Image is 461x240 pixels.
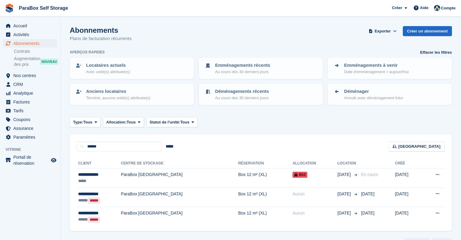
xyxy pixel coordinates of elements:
[83,119,92,125] span: Tous
[70,84,193,104] a: Anciens locataires Terminé, aucune unité(s) attribuée(s)
[3,154,57,166] a: menu
[13,22,50,30] span: Accueil
[3,71,57,80] a: menu
[16,3,71,13] a: ParaBox Self Storage
[344,62,409,69] p: Emménagements à venir
[86,95,150,101] p: Terminé, aucune unité(s) attribuée(s)
[14,56,57,68] a: Augmentation des prix NOUVEAU
[180,119,189,125] span: Tous
[14,49,57,54] a: Contrats
[13,39,50,48] span: Abonnements
[344,88,403,95] p: Déménager
[368,26,398,36] button: Exporter
[3,39,57,48] a: menu
[344,95,403,101] p: Annulé avec déménagement futur
[13,98,50,106] span: Factures
[392,5,402,11] span: Créer
[292,172,307,178] span: B53
[13,106,50,115] span: Tarifs
[3,133,57,141] a: menu
[50,157,57,164] a: Boutique d'aperçu
[3,22,57,30] a: menu
[215,62,270,69] p: Emménagements récents
[13,133,50,141] span: Paramètres
[215,69,270,75] p: Au cours des 30 derniers jours
[375,28,391,34] span: Exporter
[337,191,352,197] span: [DATE]
[103,117,144,127] button: Allocation: Tous
[146,117,198,127] button: Statut de l'unité: Tous
[121,188,238,207] td: ParaBox [GEOGRAPHIC_DATA]
[292,210,337,216] div: Aucun
[73,119,83,125] span: Type:
[238,159,292,168] th: Réservation
[238,188,292,207] td: Box 12 m² (XL)
[238,207,292,226] td: Box 12 m² (XL)
[70,35,132,42] p: Plans de facturation récurrents
[337,171,352,178] span: [DATE]
[395,159,420,168] th: Créé
[361,211,374,215] span: [DATE]
[5,4,14,13] img: stora-icon-8386f47178a22dfd0bd8f6a31ec36ba5ce8667c1dd55bd0f319d3a0aa187defe.svg
[199,84,322,104] a: Déménagements récents Au cours des 30 derniers jours
[13,30,50,39] span: Activités
[70,26,132,34] h1: Abonnements
[13,154,50,166] span: Portail de réservation
[13,124,50,133] span: Assurance
[86,88,150,95] p: Anciens locataires
[77,159,121,168] th: Client
[70,58,193,78] a: Locataires actuels Avec unité(s) attribuée(s)
[3,89,57,97] a: menu
[106,119,127,125] span: Allocation:
[40,59,58,65] div: NOUVEAU
[127,119,136,125] span: Tous
[121,207,238,226] td: ParaBox [GEOGRAPHIC_DATA]
[337,159,359,168] th: Location
[398,144,440,150] span: [GEOGRAPHIC_DATA]
[337,210,352,216] span: [DATE]
[420,5,428,11] span: Aide
[5,147,60,153] span: Vitrine
[403,26,452,36] a: Créer un abonnement
[121,159,238,168] th: Centre de stockage
[70,117,101,127] button: Type: Tous
[328,84,451,104] a: Déménager Annulé avec déménagement futur
[420,49,452,56] a: Effacer les filtres
[215,95,269,101] p: Au cours des 30 derniers jours
[395,168,420,188] td: [DATE]
[199,58,322,78] a: Emménagements récents Au cours des 30 derniers jours
[238,168,292,188] td: Box 12 m² (XL)
[70,49,105,55] h6: Aperçus rapides
[395,207,420,226] td: [DATE]
[361,172,378,177] span: En cours
[13,115,50,124] span: Coupons
[441,5,456,11] span: Compte
[3,80,57,89] a: menu
[434,5,440,11] img: Tess Bédat
[86,69,130,75] p: Avec unité(s) attribuée(s)
[3,115,57,124] a: menu
[292,159,337,168] th: Allocation
[150,119,180,125] span: Statut de l'unité:
[86,62,130,69] p: Locataires actuels
[344,69,409,75] p: Date d'emménagement > aujourd'hui
[292,191,337,197] div: Aucun
[395,188,420,207] td: [DATE]
[13,80,50,89] span: CRM
[13,89,50,97] span: Analytique
[361,191,374,196] span: [DATE]
[215,88,269,95] p: Déménagements récents
[3,106,57,115] a: menu
[3,124,57,133] a: menu
[121,168,238,188] td: ParaBox [GEOGRAPHIC_DATA]
[3,30,57,39] a: menu
[328,58,451,78] a: Emménagements à venir Date d'emménagement > aujourd'hui
[13,71,50,80] span: Nos centres
[14,56,40,67] span: Augmentation des prix
[3,98,57,106] a: menu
